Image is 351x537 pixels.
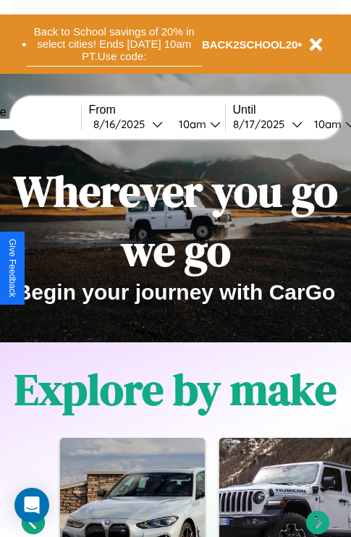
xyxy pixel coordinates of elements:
[7,239,17,297] div: Give Feedback
[233,117,292,131] div: 8 / 17 / 2025
[89,117,167,132] button: 8/16/2025
[89,103,225,117] label: From
[172,117,210,131] div: 10am
[93,117,152,131] div: 8 / 16 / 2025
[27,22,202,67] button: Back to School savings of 20% in select cities! Ends [DATE] 10am PT.Use code:
[167,117,225,132] button: 10am
[14,360,337,419] h1: Explore by make
[202,38,298,51] b: BACK2SCHOOL20
[14,488,49,523] div: Open Intercom Messenger
[307,117,345,131] div: 10am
